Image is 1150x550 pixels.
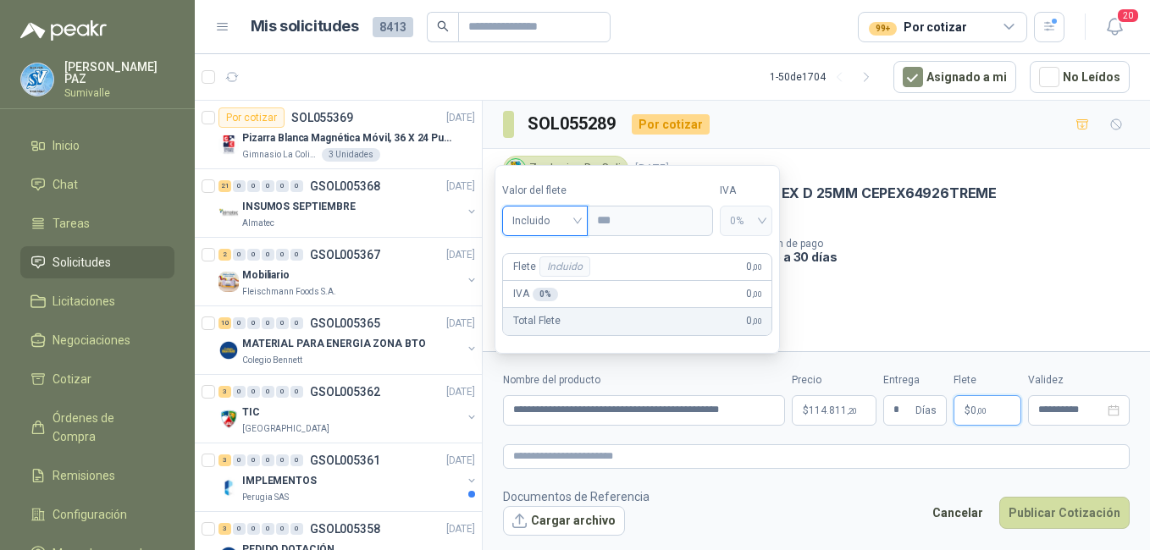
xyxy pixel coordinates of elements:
[242,217,274,230] p: Almatec
[242,285,336,299] p: Fleischmann Foods S.A.
[437,20,449,32] span: search
[20,129,174,162] a: Inicio
[373,17,413,37] span: 8413
[53,370,91,388] span: Cotizar
[53,214,90,233] span: Tareas
[262,454,274,466] div: 0
[503,346,1143,358] p: Documentos de apoyo
[290,523,303,535] div: 0
[528,111,618,137] h3: SOL055289
[218,477,239,498] img: Company Logo
[20,20,107,41] img: Logo peakr
[915,396,937,425] span: Días
[218,176,478,230] a: 21 0 0 0 0 0 GSOL005368[DATE] Company LogoINSUMOS SEPTIEMBREAlmatec
[276,386,289,398] div: 0
[20,207,174,239] a: Tareas
[533,288,558,301] div: 0 %
[446,247,475,263] p: [DATE]
[242,491,289,504] p: Perugia SAS
[276,454,289,466] div: 0
[310,180,380,192] p: GSOL005368
[736,238,1143,250] p: Condición de pago
[53,253,111,272] span: Solicitudes
[20,285,174,317] a: Licitaciones
[792,395,876,426] p: $114.811,20
[21,63,53,96] img: Company Logo
[635,161,669,177] p: [DATE]
[746,286,761,302] span: 0
[218,409,239,429] img: Company Logo
[251,14,359,39] h1: Mis solicitudes
[262,249,274,261] div: 0
[847,406,857,415] span: ,20
[1030,61,1130,93] button: No Leídos
[310,317,380,329] p: GSOL005365
[792,372,876,388] label: Precio
[276,249,289,261] div: 0
[869,22,897,36] div: 99+
[512,208,578,234] span: Incluido
[746,313,761,329] span: 0
[20,498,174,531] a: Configuración
[965,405,970,415] span: $
[233,454,246,466] div: 0
[290,180,303,192] div: 0
[746,259,761,275] span: 0
[218,450,478,504] a: 3 0 0 0 0 0 GSOL005361[DATE] Company LogoIMPLEMENTOSPerugia SAS
[218,245,478,299] a: 2 0 0 0 0 0 GSOL005367[DATE] Company LogoMobiliarioFleischmann Foods S.A.
[53,292,115,311] span: Licitaciones
[736,250,1143,264] p: Crédito a 30 días
[53,466,115,485] span: Remisiones
[218,203,239,223] img: Company Logo
[247,386,260,398] div: 0
[20,168,174,201] a: Chat
[503,372,785,388] label: Nombre del producto
[730,208,762,234] span: 0%
[218,249,231,261] div: 2
[976,406,987,415] span: ,00
[218,313,478,367] a: 10 0 0 0 0 0 GSOL005365[DATE] Company LogoMATERIAL PARA ENERGIA ZONA BTOColegio Bennett
[869,18,966,36] div: Por cotizar
[233,180,246,192] div: 0
[290,454,303,466] div: 0
[242,473,317,489] p: IMPLEMENTOS
[20,402,174,453] a: Órdenes de Compra
[242,130,453,146] p: Pizarra Blanca Magnética Móvil, 36 X 24 Pulgadas, Dob
[53,136,80,155] span: Inicio
[503,487,650,506] p: Documentos de Referencia
[502,183,587,199] label: Valor del flete
[218,180,231,192] div: 21
[513,286,557,302] p: IVA
[720,183,772,199] label: IVA
[539,256,590,277] div: Incluido
[247,317,260,329] div: 0
[218,107,285,128] div: Por cotizar
[770,63,880,91] div: 1 - 50 de 1704
[276,180,289,192] div: 0
[446,316,475,332] p: [DATE]
[809,405,857,415] span: 114.811
[752,316,762,326] span: ,00
[195,101,482,169] a: Por cotizarSOL055369[DATE] Company LogoPizarra Blanca Magnética Móvil, 36 X 24 Pulgadas, DobGimna...
[242,336,425,352] p: MATERIAL PARA ENERGIA ZONA BTO
[233,386,246,398] div: 0
[310,454,380,466] p: GSOL005361
[310,386,380,398] p: GSOL005362
[247,454,260,466] div: 0
[64,61,174,85] p: [PERSON_NAME] PAZ
[446,453,475,469] p: [DATE]
[503,206,1130,224] p: ADJUNTO FOTO
[218,317,231,329] div: 10
[752,262,762,272] span: ,00
[242,199,356,215] p: INSUMOS SEPTIEMBRE
[242,267,290,283] p: Mobiliario
[218,135,239,155] img: Company Logo
[262,317,274,329] div: 0
[20,459,174,492] a: Remisiones
[923,497,992,529] button: Cancelar
[218,340,239,360] img: Company Logo
[290,386,303,398] div: 0
[446,110,475,126] p: [DATE]
[506,159,525,178] img: Company Logo
[242,422,329,436] p: [GEOGRAPHIC_DATA]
